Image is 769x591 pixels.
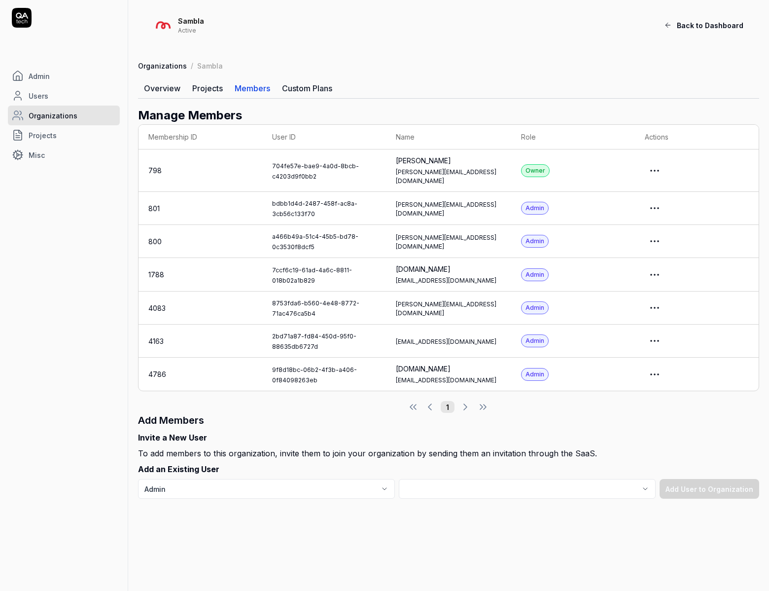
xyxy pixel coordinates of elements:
[262,125,386,149] th: User ID
[396,233,501,251] div: [PERSON_NAME][EMAIL_ADDRESS][DOMAIN_NAME]
[29,111,77,121] span: Organizations
[272,200,357,218] a: bdbb1d4d-2487-458f-ac8a-3cb56c133f70
[191,61,193,71] div: /
[139,125,262,149] th: Membership ID
[396,168,501,185] div: [PERSON_NAME][EMAIL_ADDRESS][DOMAIN_NAME]
[154,16,172,34] img: Sambla Logo
[139,325,262,358] td: 4163
[8,66,120,86] a: Admin
[272,266,352,284] a: 7ccf6c19-61ad-4a6c-8811-018b02a1b829
[396,276,501,285] div: [EMAIL_ADDRESS][DOMAIN_NAME]
[139,192,262,225] td: 801
[396,364,501,374] div: [DOMAIN_NAME]
[396,155,501,166] div: [PERSON_NAME]
[29,91,48,101] span: Users
[635,125,759,149] th: Actions
[8,86,120,106] a: Users
[186,78,229,98] a: Projects
[521,268,549,281] div: Admin
[521,202,549,215] div: Admin
[396,200,501,218] div: [PERSON_NAME][EMAIL_ADDRESS][DOMAIN_NAME]
[138,428,759,447] p: Invite a New User
[138,413,759,428] h3: Add Members
[511,125,635,149] th: Role
[29,71,50,81] span: Admin
[396,300,501,318] div: [PERSON_NAME][EMAIL_ADDRESS][DOMAIN_NAME]
[8,125,120,145] a: Projects
[660,479,759,499] button: Add User to Organization
[138,78,186,98] a: Overview
[272,162,359,180] a: 704fe57e-bae9-4a0d-8bcb-c4203d9f0bb2
[139,149,262,192] td: 798
[138,447,759,459] p: To add members to this organization, invite them to join your organization by sending them an inv...
[396,264,501,274] div: [DOMAIN_NAME]
[521,235,549,248] div: Admin
[8,106,120,125] a: Organizations
[139,292,262,325] td: 4083
[29,130,57,141] span: Projects
[386,125,511,149] th: Name
[272,366,357,384] a: 9f8d18bc-06b2-4f3b-a406-0f84098263eb
[138,459,759,479] p: Add an Existing User
[521,368,549,381] div: Admin
[29,150,45,160] span: Misc
[138,107,759,124] h2: Manage Members
[139,225,262,258] td: 800
[272,233,358,251] a: a466b49a-51c4-45b5-bd78-0c3530f8dcf5
[396,376,501,385] div: [EMAIL_ADDRESS][DOMAIN_NAME]
[272,299,359,317] a: 8753fda6-b560-4e48-8772-71ac476ca5b4
[178,26,604,34] div: Active
[521,164,550,177] div: Owner
[229,78,276,98] a: Members
[139,358,262,391] td: 4786
[197,61,223,71] div: Sambla
[441,401,454,413] button: 1
[396,337,501,346] div: [EMAIL_ADDRESS][DOMAIN_NAME]
[521,334,549,347] div: Admin
[272,332,356,350] a: 2bd71a87-fd84-450d-95f0-88635db6727d
[658,15,749,35] button: Back to Dashboard
[276,78,338,98] a: Custom Plans
[139,258,262,292] td: 1788
[178,17,604,26] div: Sambla
[138,61,187,71] a: Organizations
[521,301,549,314] div: Admin
[8,145,120,165] a: Misc
[677,20,743,31] span: Back to Dashboard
